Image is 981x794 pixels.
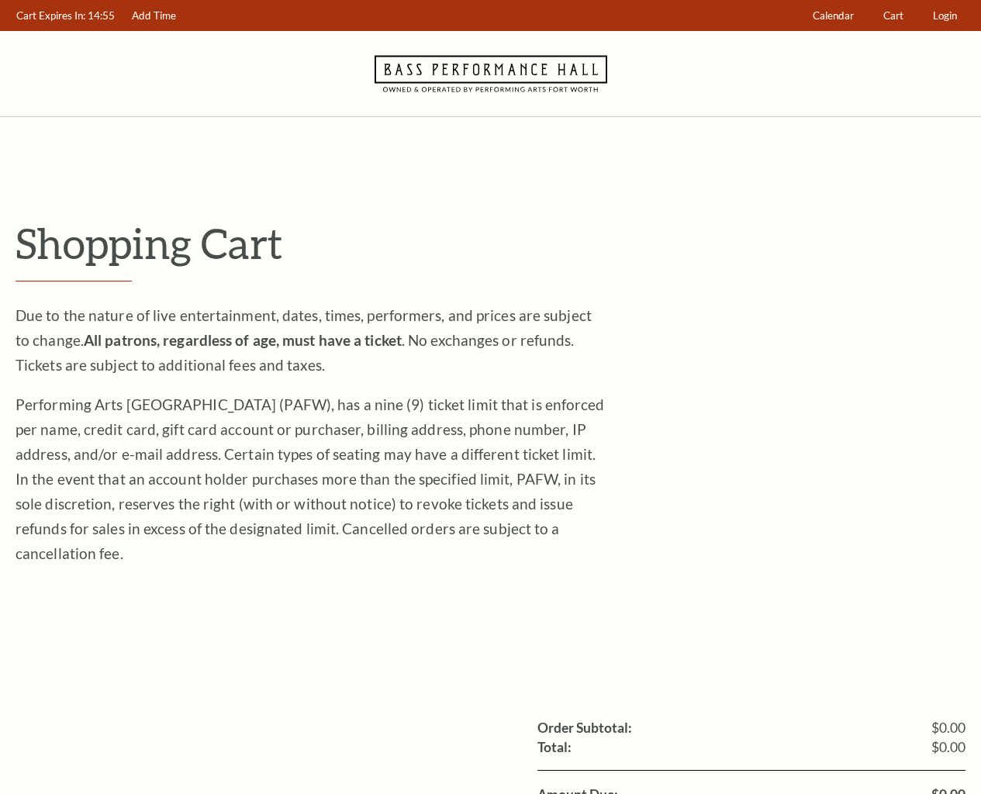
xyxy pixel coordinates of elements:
span: $0.00 [931,740,965,754]
span: 14:55 [88,9,115,22]
a: Login [926,1,965,31]
a: Cart [876,1,911,31]
label: Total: [537,740,572,754]
span: $0.00 [931,721,965,735]
a: Add Time [125,1,184,31]
span: Cart [883,9,903,22]
span: Login [933,9,957,22]
span: Cart Expires In: [16,9,85,22]
label: Order Subtotal: [537,721,632,735]
span: Due to the nature of live entertainment, dates, times, performers, and prices are subject to chan... [16,306,592,374]
p: Performing Arts [GEOGRAPHIC_DATA] (PAFW), has a nine (9) ticket limit that is enforced per name, ... [16,392,605,566]
span: Calendar [813,9,854,22]
strong: All patrons, regardless of age, must have a ticket [84,331,402,349]
p: Shopping Cart [16,218,965,268]
a: Calendar [806,1,862,31]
